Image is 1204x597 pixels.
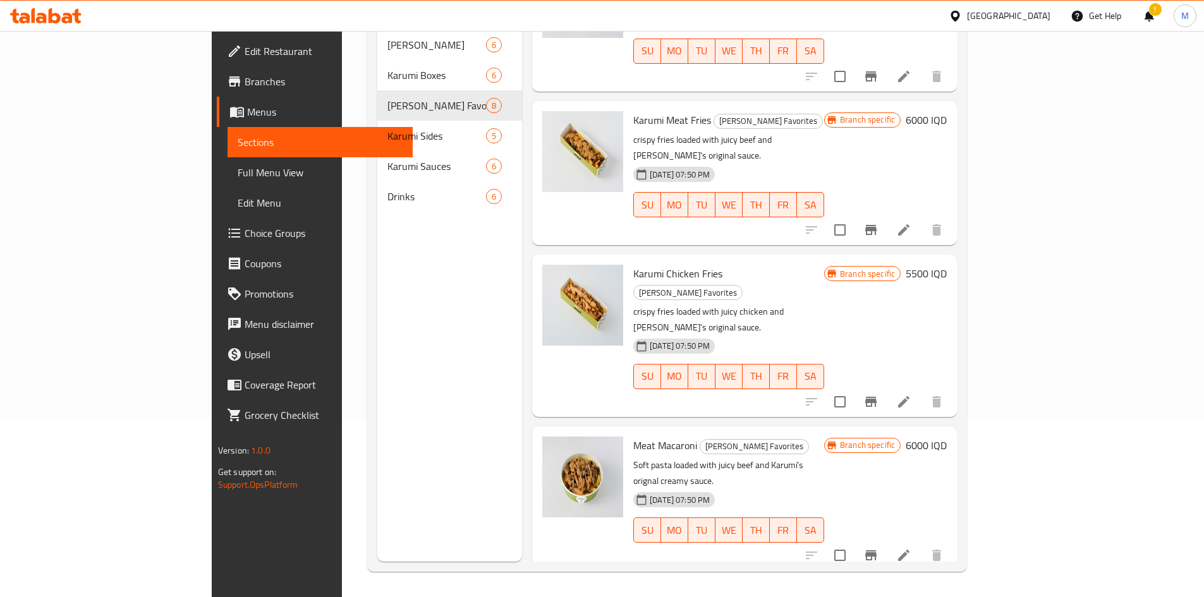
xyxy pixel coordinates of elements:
[639,42,656,60] span: SU
[715,364,743,389] button: WE
[487,130,501,142] span: 5
[715,192,743,217] button: WE
[906,437,947,454] h6: 6000 IQD
[835,268,900,280] span: Branch specific
[633,264,722,283] span: Karumi Chicken Fries
[245,347,403,362] span: Upsell
[387,98,486,113] span: [PERSON_NAME] Favorites
[486,37,502,52] div: items
[661,39,688,64] button: MO
[633,39,661,64] button: SU
[217,309,413,339] a: Menu disclaimer
[700,439,809,454] div: Karumi Favorites
[827,389,853,415] span: Select to update
[775,196,792,214] span: FR
[827,63,853,90] span: Select to update
[633,132,824,164] p: crispy fries loaded with juicy beef and [PERSON_NAME]'s original sauce.
[827,217,853,243] span: Select to update
[856,540,886,570] button: Branch-specific-item
[245,407,403,423] span: Grocery Checklist
[487,39,501,51] span: 6
[542,111,623,192] img: Karumi Meat Fries
[770,192,797,217] button: FR
[238,135,403,150] span: Sections
[218,476,298,493] a: Support.OpsPlatform
[486,128,502,143] div: items
[802,42,819,60] span: SA
[217,248,413,279] a: Coupons
[377,181,522,212] div: Drinks6
[217,339,413,370] a: Upsell
[228,157,413,188] a: Full Menu View
[748,367,765,385] span: TH
[827,542,853,569] span: Select to update
[245,74,403,89] span: Branches
[387,159,486,174] span: Karumi Sauces
[921,387,952,417] button: delete
[633,304,824,335] p: crispy fries loaded with juicy chicken and [PERSON_NAME]'s original sauce.
[835,114,900,126] span: Branch specific
[645,340,715,352] span: [DATE] 07:50 PM
[661,364,688,389] button: MO
[775,521,792,540] span: FR
[721,196,738,214] span: WE
[217,279,413,309] a: Promotions
[645,494,715,506] span: [DATE] 07:50 PM
[693,42,710,60] span: TU
[645,169,715,181] span: [DATE] 07:50 PM
[633,285,743,300] div: Karumi Favorites
[245,256,403,271] span: Coupons
[715,39,743,64] button: WE
[721,42,738,60] span: WE
[238,165,403,180] span: Full Menu View
[770,517,797,543] button: FR
[387,128,486,143] span: Karumi Sides
[748,521,765,540] span: TH
[377,121,522,151] div: Karumi Sides5
[714,114,822,128] span: [PERSON_NAME] Favorites
[487,100,501,112] span: 8
[802,367,819,385] span: SA
[377,90,522,121] div: [PERSON_NAME] Favorites8
[217,218,413,248] a: Choice Groups
[775,42,792,60] span: FR
[377,30,522,60] div: [PERSON_NAME]6
[633,457,824,489] p: Soft pasta loaded with juicy beef and Karumi's orignal creamy sauce.
[486,68,502,83] div: items
[387,189,486,204] span: Drinks
[633,364,661,389] button: SU
[487,160,501,172] span: 6
[856,61,886,92] button: Branch-specific-item
[688,192,715,217] button: TU
[775,367,792,385] span: FR
[661,517,688,543] button: MO
[486,189,502,204] div: items
[797,192,824,217] button: SA
[245,317,403,332] span: Menu disclaimer
[245,286,403,301] span: Promotions
[700,439,808,454] span: [PERSON_NAME] Favorites
[666,521,683,540] span: MO
[634,286,742,300] span: [PERSON_NAME] Favorites
[797,517,824,543] button: SA
[217,66,413,97] a: Branches
[228,188,413,218] a: Edit Menu
[688,517,715,543] button: TU
[542,265,623,346] img: Karumi Chicken Fries
[639,196,656,214] span: SU
[797,364,824,389] button: SA
[743,517,770,543] button: TH
[377,151,522,181] div: Karumi Sauces6
[251,442,271,459] span: 1.0.0
[835,439,900,451] span: Branch specific
[661,192,688,217] button: MO
[715,517,743,543] button: WE
[238,195,403,210] span: Edit Menu
[693,521,710,540] span: TU
[906,111,947,129] h6: 6000 IQD
[633,192,661,217] button: SU
[387,37,486,52] span: [PERSON_NAME]
[387,68,486,83] span: Karumi Boxes
[487,69,501,81] span: 6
